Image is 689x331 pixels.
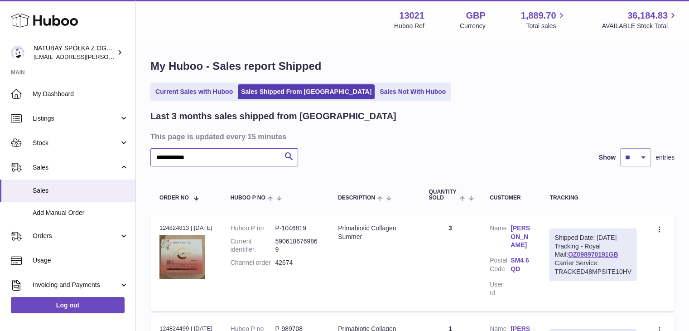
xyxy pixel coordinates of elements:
span: Stock [33,139,119,147]
div: Primabiotic Collagen Summer [338,224,410,241]
span: Huboo P no [231,195,265,201]
div: Currency [460,22,486,30]
div: Shipped Date: [DATE] [554,234,631,242]
span: Description [338,195,375,201]
dt: Current identifier [231,237,275,254]
dd: 42674 [275,258,320,267]
a: Current Sales with Huboo [152,84,236,99]
div: Customer [490,195,531,201]
div: Tracking [549,195,636,201]
dd: P-1046819 [275,224,320,233]
dt: Huboo P no [231,224,275,233]
span: entries [655,153,675,162]
a: Sales Shipped From [GEOGRAPHIC_DATA] [238,84,375,99]
span: 36,184.83 [627,10,668,22]
dt: Postal Code [490,256,511,276]
dt: Channel order [231,258,275,267]
span: [EMAIL_ADDRESS][PERSON_NAME][DOMAIN_NAME] [34,53,182,60]
span: Sales [33,163,119,172]
a: Sales Not With Huboo [376,84,449,99]
strong: GBP [466,10,485,22]
a: 36,184.83 AVAILABLE Stock Total [602,10,678,30]
span: Invoicing and Payments [33,281,119,289]
a: [PERSON_NAME] [511,224,531,250]
span: 1,889.70 [521,10,556,22]
strong: 13021 [399,10,424,22]
a: Log out [11,297,125,313]
dt: Name [490,224,511,252]
span: Usage [33,256,129,265]
a: 1,889.70 Total sales [521,10,567,30]
img: kacper.antkowski@natubay.pl [11,46,24,59]
span: Order No [159,195,189,201]
dt: User Id [490,280,511,297]
span: My Dashboard [33,90,129,98]
span: AVAILABLE Stock Total [602,22,678,30]
h1: My Huboo - Sales report Shipped [150,59,675,73]
div: 124824813 | [DATE] [159,224,212,232]
div: Tracking - Royal Mail: [549,229,636,281]
span: Listings [33,114,119,123]
h3: This page is updated every 15 minutes [150,131,672,141]
div: Huboo Ref [394,22,424,30]
span: Total sales [526,22,566,30]
img: 1749020843.jpg [159,235,205,279]
a: OZ098970191GB [568,251,618,258]
span: Orders [33,232,119,240]
span: Add Manual Order [33,209,129,217]
dd: 5906186769869 [275,237,320,254]
td: 3 [419,215,481,311]
div: Carrier Service: TRACKED48MPSITE10HV [554,259,631,276]
label: Show [599,153,616,162]
h2: Last 3 months sales shipped from [GEOGRAPHIC_DATA] [150,110,396,122]
span: Sales [33,186,129,195]
span: Quantity Sold [429,189,457,201]
a: SM4 6QD [511,256,531,273]
div: NATUBAY SPÓŁKA Z OGRANICZONĄ ODPOWIEDZIALNOŚCIĄ [34,44,115,61]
